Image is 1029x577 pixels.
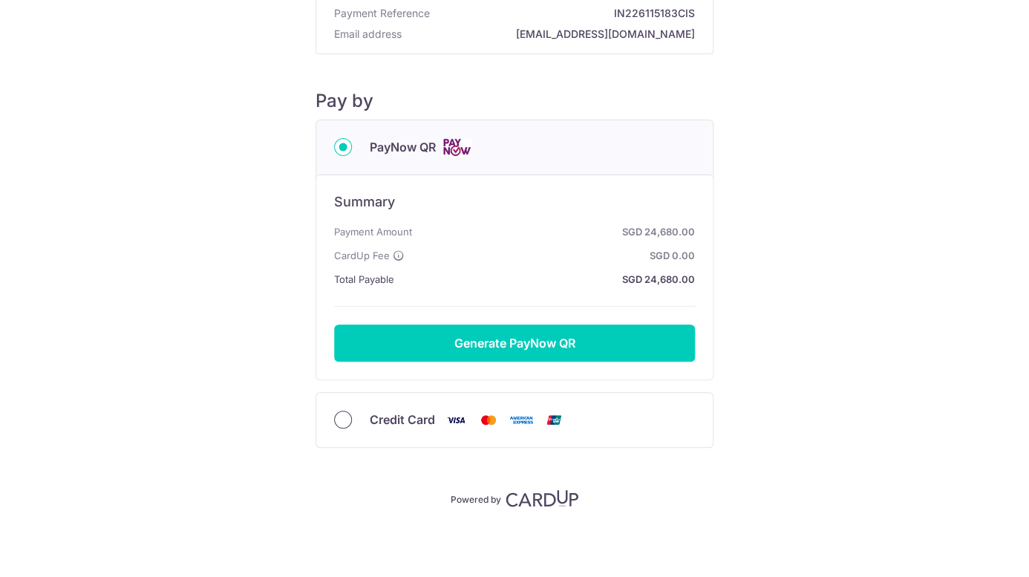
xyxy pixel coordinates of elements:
img: Mastercard [474,411,503,429]
h5: Pay by [316,90,713,112]
span: PayNow QR [370,138,436,156]
strong: SGD 24,680.00 [400,270,695,288]
span: Email address [334,27,402,42]
div: Credit Card Visa Mastercard American Express Union Pay [334,411,695,429]
span: CardUp Fee [334,247,390,264]
strong: SGD 0.00 [411,247,695,264]
img: American Express [506,411,536,429]
div: PayNow QR Cards logo [334,138,695,157]
strong: IN226115183CIS [436,6,695,21]
p: Powered by [451,491,501,506]
span: Payment Reference [334,6,430,21]
img: Union Pay [539,411,569,429]
img: Cards logo [442,138,471,157]
img: CardUp [506,489,578,507]
h6: Summary [334,193,695,211]
strong: [EMAIL_ADDRESS][DOMAIN_NAME] [408,27,695,42]
strong: SGD 24,680.00 [418,223,695,241]
img: Visa [441,411,471,429]
span: Total Payable [334,270,394,288]
button: Generate PayNow QR [334,325,695,362]
span: Credit Card [370,411,435,428]
span: Payment Amount [334,223,412,241]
